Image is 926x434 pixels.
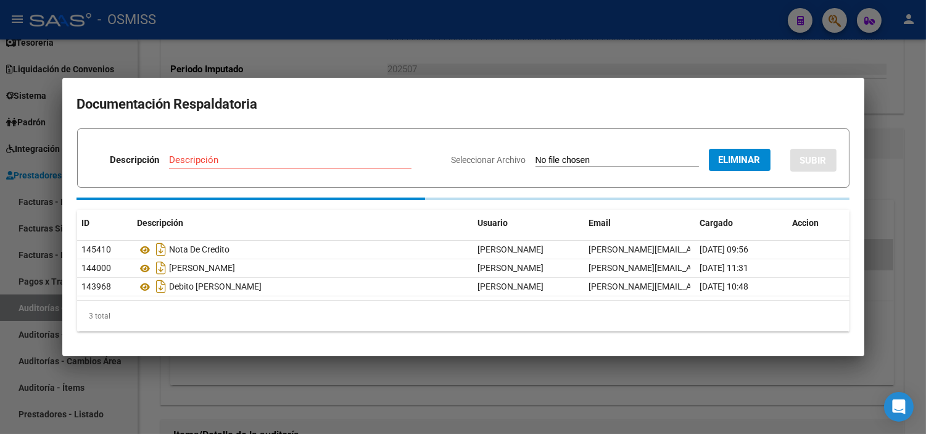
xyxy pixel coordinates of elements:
[709,149,771,171] button: Eliminar
[584,210,695,236] datatable-header-cell: Email
[82,263,112,273] span: 144000
[154,240,170,259] i: Descargar documento
[589,244,858,254] span: [PERSON_NAME][EMAIL_ADDRESS][PERSON_NAME][DOMAIN_NAME]
[700,244,749,254] span: [DATE] 09:56
[77,301,850,332] div: 3 total
[138,240,468,259] div: Nota De Credito
[884,392,914,422] div: Open Intercom Messenger
[788,210,850,236] datatable-header-cell: Accion
[478,244,544,254] span: [PERSON_NAME]
[790,149,837,172] button: SUBIR
[138,277,468,296] div: Debito [PERSON_NAME]
[589,282,858,291] span: [PERSON_NAME][EMAIL_ADDRESS][PERSON_NAME][DOMAIN_NAME]
[82,244,112,254] span: 145410
[82,218,90,228] span: ID
[589,263,858,273] span: [PERSON_NAME][EMAIL_ADDRESS][PERSON_NAME][DOMAIN_NAME]
[77,210,133,236] datatable-header-cell: ID
[478,263,544,273] span: [PERSON_NAME]
[700,218,734,228] span: Cargado
[110,153,159,167] p: Descripción
[138,218,184,228] span: Descripción
[589,218,611,228] span: Email
[700,282,749,291] span: [DATE] 10:48
[77,93,850,116] h2: Documentación Respaldatoria
[800,155,827,166] span: SUBIR
[478,218,508,228] span: Usuario
[700,263,749,273] span: [DATE] 11:31
[138,258,468,278] div: [PERSON_NAME]
[133,210,473,236] datatable-header-cell: Descripción
[154,277,170,296] i: Descargar documento
[478,282,544,291] span: [PERSON_NAME]
[695,210,788,236] datatable-header-cell: Cargado
[473,210,584,236] datatable-header-cell: Usuario
[154,258,170,278] i: Descargar documento
[719,154,761,165] span: Eliminar
[82,282,112,291] span: 143968
[452,155,526,165] span: Seleccionar Archivo
[793,218,819,228] span: Accion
